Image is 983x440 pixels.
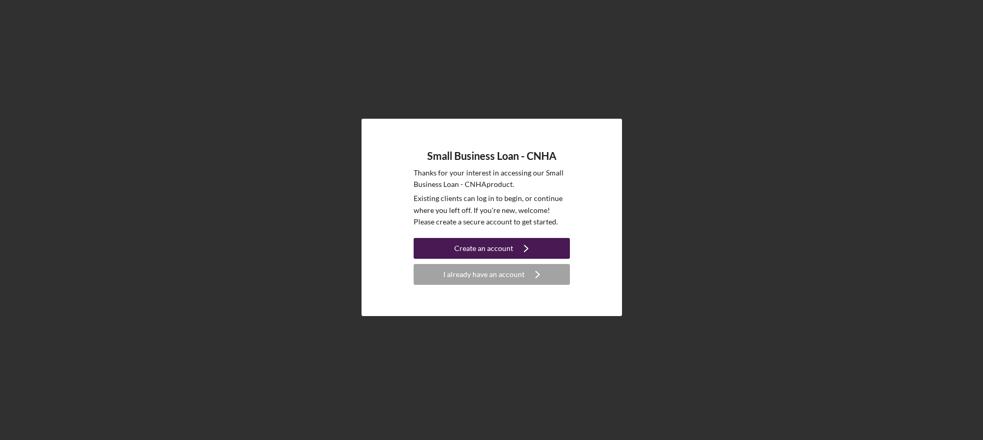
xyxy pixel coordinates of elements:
div: Create an account [454,238,513,259]
a: Create an account [414,238,570,261]
h4: Small Business Loan - CNHA [427,150,556,162]
button: I already have an account [414,264,570,285]
div: I already have an account [443,264,525,285]
p: Existing clients can log in to begin, or continue where you left off. If you're new, welcome! Ple... [414,193,570,228]
button: Create an account [414,238,570,259]
p: Thanks for your interest in accessing our Small Business Loan - CNHA product. [414,167,570,191]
